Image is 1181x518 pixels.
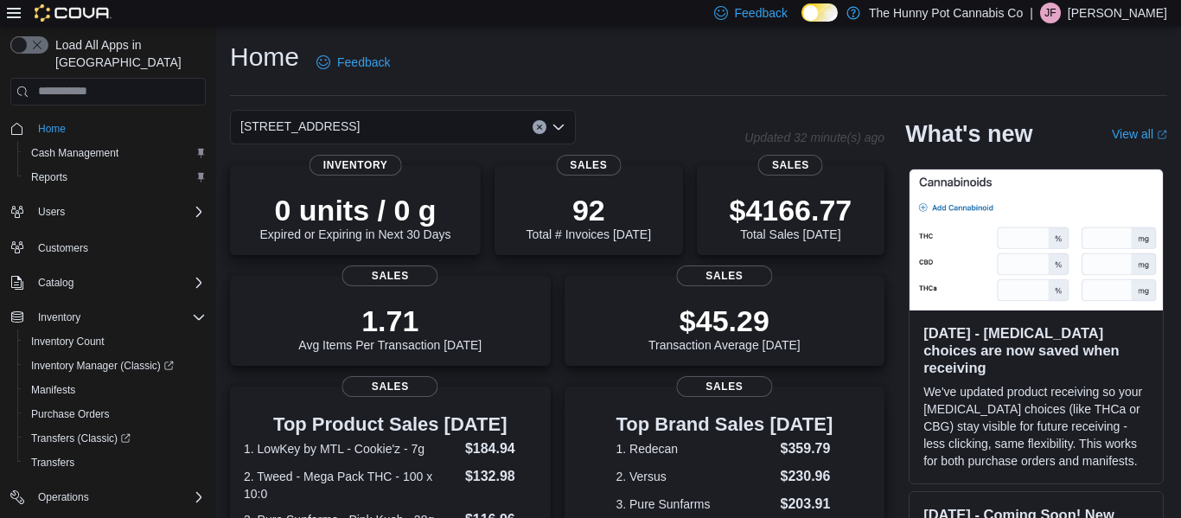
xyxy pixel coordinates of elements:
[758,155,823,176] span: Sales
[48,36,206,71] span: Load All Apps in [GEOGRAPHIC_DATA]
[31,118,73,139] a: Home
[24,143,206,163] span: Cash Management
[298,304,482,352] div: Avg Items Per Transaction [DATE]
[527,193,651,227] p: 92
[35,4,112,22] img: Cova
[24,380,82,400] a: Manifests
[648,304,801,352] div: Transaction Average [DATE]
[676,376,772,397] span: Sales
[801,3,838,22] input: Dark Mode
[244,440,458,457] dt: 1. LowKey by MTL - Cookie'z - 7g
[24,452,81,473] a: Transfers
[24,167,206,188] span: Reports
[744,131,884,144] p: Updated 32 minute(s) ago
[17,451,213,475] button: Transfers
[24,331,112,352] a: Inventory Count
[260,193,451,227] p: 0 units / 0 g
[3,485,213,509] button: Operations
[17,354,213,378] a: Inventory Manager (Classic)
[616,496,773,513] dt: 3. Pure Sunfarms
[556,155,621,176] span: Sales
[465,438,537,459] dd: $184.94
[38,276,73,290] span: Catalog
[905,120,1032,148] h2: What's new
[3,200,213,224] button: Users
[337,54,390,71] span: Feedback
[616,414,833,435] h3: Top Brand Sales [DATE]
[17,402,213,426] button: Purchase Orders
[342,265,438,286] span: Sales
[1030,3,1033,23] p: |
[31,407,110,421] span: Purchase Orders
[729,193,852,227] p: $4166.77
[24,428,137,449] a: Transfers (Classic)
[38,241,88,255] span: Customers
[17,426,213,451] a: Transfers (Classic)
[244,414,537,435] h3: Top Product Sales [DATE]
[31,335,105,349] span: Inventory Count
[527,193,651,241] div: Total # Invoices [DATE]
[31,307,206,328] span: Inventory
[31,201,206,222] span: Users
[38,310,80,324] span: Inventory
[244,468,458,502] dt: 2. Tweed - Mega Pack THC - 100 x 10:0
[24,355,181,376] a: Inventory Manager (Classic)
[31,170,67,184] span: Reports
[31,238,95,259] a: Customers
[31,118,206,139] span: Home
[38,122,66,136] span: Home
[24,428,206,449] span: Transfers (Classic)
[648,304,801,338] p: $45.29
[260,193,451,241] div: Expired or Expiring in Next 30 Days
[31,359,174,373] span: Inventory Manager (Classic)
[240,116,360,137] span: [STREET_ADDRESS]
[24,355,206,376] span: Inventory Manager (Classic)
[31,307,87,328] button: Inventory
[923,383,1149,470] p: We've updated product receiving so your [MEDICAL_DATA] choices (like THCa or CBG) stay visible fo...
[1112,127,1167,141] a: View allExternal link
[24,380,206,400] span: Manifests
[31,272,206,293] span: Catalog
[310,45,397,80] a: Feedback
[923,324,1149,376] h3: [DATE] - [MEDICAL_DATA] choices are now saved when receiving
[552,120,565,134] button: Open list of options
[38,490,89,504] span: Operations
[869,3,1023,23] p: The Hunny Pot Cannabis Co
[17,165,213,189] button: Reports
[31,272,80,293] button: Catalog
[533,120,546,134] button: Clear input
[781,494,833,515] dd: $203.91
[24,167,74,188] a: Reports
[24,404,117,425] a: Purchase Orders
[3,116,213,141] button: Home
[616,468,773,485] dt: 2. Versus
[735,4,788,22] span: Feedback
[31,432,131,445] span: Transfers (Classic)
[465,466,537,487] dd: $132.98
[38,205,65,219] span: Users
[24,331,206,352] span: Inventory Count
[729,193,852,241] div: Total Sales [DATE]
[781,466,833,487] dd: $230.96
[310,155,402,176] span: Inventory
[24,404,206,425] span: Purchase Orders
[676,265,772,286] span: Sales
[31,383,75,397] span: Manifests
[781,438,833,459] dd: $359.79
[17,378,213,402] button: Manifests
[1068,3,1167,23] p: [PERSON_NAME]
[31,236,206,258] span: Customers
[3,271,213,295] button: Catalog
[31,146,118,160] span: Cash Management
[298,304,482,338] p: 1.71
[230,40,299,74] h1: Home
[1040,3,1061,23] div: Jeremy Farwell
[31,487,206,508] span: Operations
[24,452,206,473] span: Transfers
[616,440,773,457] dt: 1. Redecan
[1044,3,1056,23] span: JF
[3,305,213,329] button: Inventory
[24,143,125,163] a: Cash Management
[31,456,74,470] span: Transfers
